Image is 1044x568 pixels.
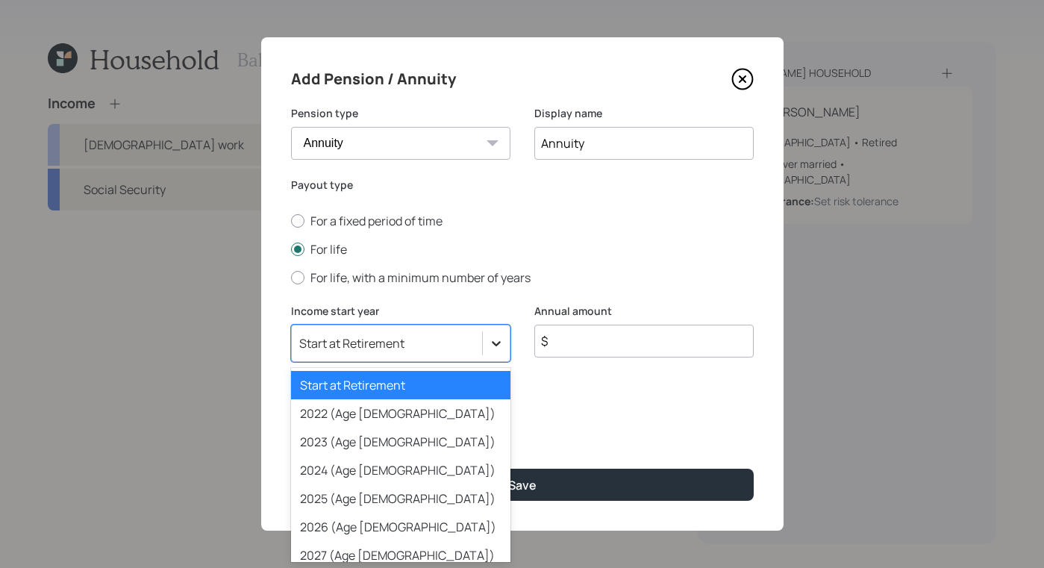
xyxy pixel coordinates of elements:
[534,106,754,121] label: Display name
[291,484,510,513] div: 2025 (Age [DEMOGRAPHIC_DATA])
[299,335,404,352] div: Start at Retirement
[534,304,754,319] label: Annual amount
[291,456,510,484] div: 2024 (Age [DEMOGRAPHIC_DATA])
[508,477,537,493] div: Save
[291,241,754,258] label: For life
[291,304,510,319] label: Income start year
[291,67,456,91] h4: Add Pension / Annuity
[291,178,754,193] label: Payout type
[291,371,510,399] div: Start at Retirement
[291,428,510,456] div: 2023 (Age [DEMOGRAPHIC_DATA])
[291,399,510,428] div: 2022 (Age [DEMOGRAPHIC_DATA])
[291,513,510,541] div: 2026 (Age [DEMOGRAPHIC_DATA])
[291,469,754,501] button: Save
[291,213,754,229] label: For a fixed period of time
[291,269,754,286] label: For life, with a minimum number of years
[291,106,510,121] label: Pension type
